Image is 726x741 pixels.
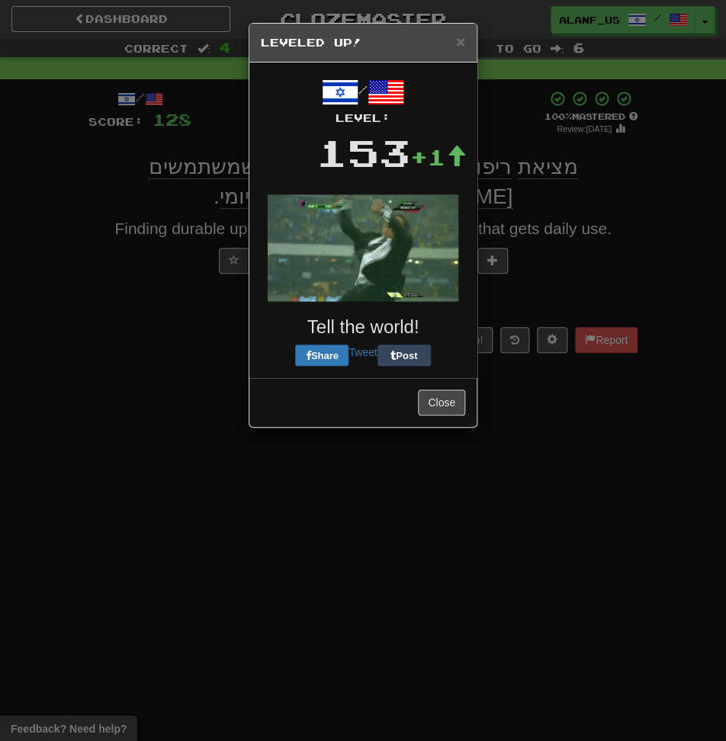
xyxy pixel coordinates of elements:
div: / [261,74,465,126]
img: soccer-coach-2-a9306edb2ed3f6953285996bb4238f2040b39cbea5cfbac61ac5b5c8179d3151.gif [268,194,458,302]
span: × [456,33,465,50]
button: Post [377,345,431,366]
div: 153 [316,126,410,179]
h5: Leveled Up! [261,35,465,50]
h3: Tell the world! [261,317,465,337]
a: Tweet [349,346,377,358]
button: Share [295,345,349,366]
div: Level: [261,111,465,126]
button: Close [418,390,465,415]
button: Close [456,34,465,50]
div: +1 [410,142,467,172]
